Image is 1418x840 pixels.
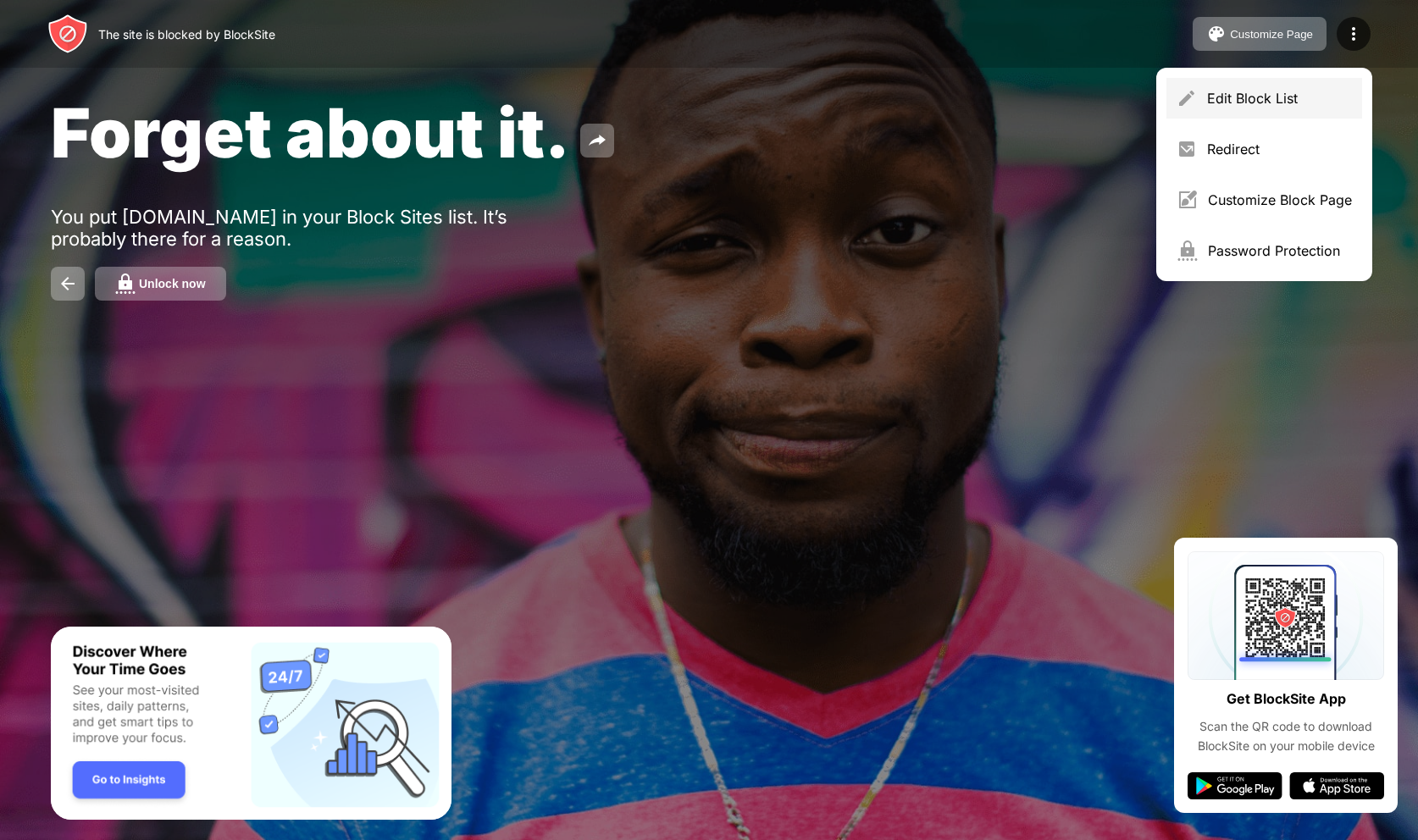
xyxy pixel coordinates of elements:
[115,274,136,294] img: password.svg
[95,267,226,301] button: Unlock now
[1207,141,1352,157] div: Redirect
[1193,17,1327,51] button: Customize Page
[1177,88,1197,108] img: menu-pencil.svg
[1343,24,1364,44] img: menu-icon.svg
[1208,191,1352,208] div: Customize Block Page
[1207,90,1352,107] div: Edit Block List
[1206,24,1227,44] img: pallet.svg
[1188,717,1384,755] div: Scan the QR code to download BlockSite on your mobile device
[47,14,88,54] img: header-logo.svg
[587,130,607,151] img: share.svg
[1188,772,1282,799] img: google-play.svg
[1177,139,1197,159] img: menu-redirect.svg
[1230,28,1313,41] div: Customize Page
[1188,551,1384,680] img: qrcode.svg
[1208,242,1352,259] div: Password Protection
[58,274,78,294] img: back.svg
[1289,772,1384,799] img: app-store.svg
[51,206,574,250] div: You put [DOMAIN_NAME] in your Block Sites list. It’s probably there for a reason.
[1177,240,1198,261] img: menu-password.svg
[51,627,451,821] iframe: Banner
[1177,190,1198,210] img: menu-customize.svg
[139,277,206,290] div: Unlock now
[51,91,570,174] span: Forget about it.
[1227,687,1346,711] div: Get BlockSite App
[98,27,275,41] div: The site is blocked by BlockSite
